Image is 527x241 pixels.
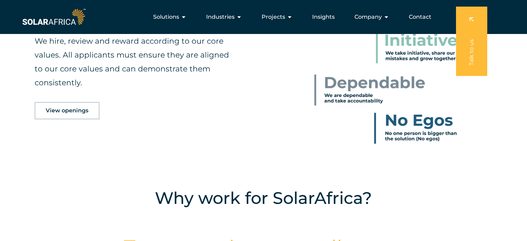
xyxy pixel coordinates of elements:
span: We hire, review and reward according to our core values. All applicants must ensure they are alig... [35,36,229,87]
span: Industries [206,13,235,21]
a: Contact [409,13,431,21]
a: View openings [35,102,99,119]
h4: Why work for SolarAfrica? [99,186,428,210]
div: Menu Toggle [87,10,437,24]
a: Insights [312,13,335,21]
span: Projects [262,13,285,21]
nav: Menu [87,10,437,24]
span: View openings [46,108,88,113]
span: Solutions [153,13,179,21]
span: Company [354,13,382,21]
